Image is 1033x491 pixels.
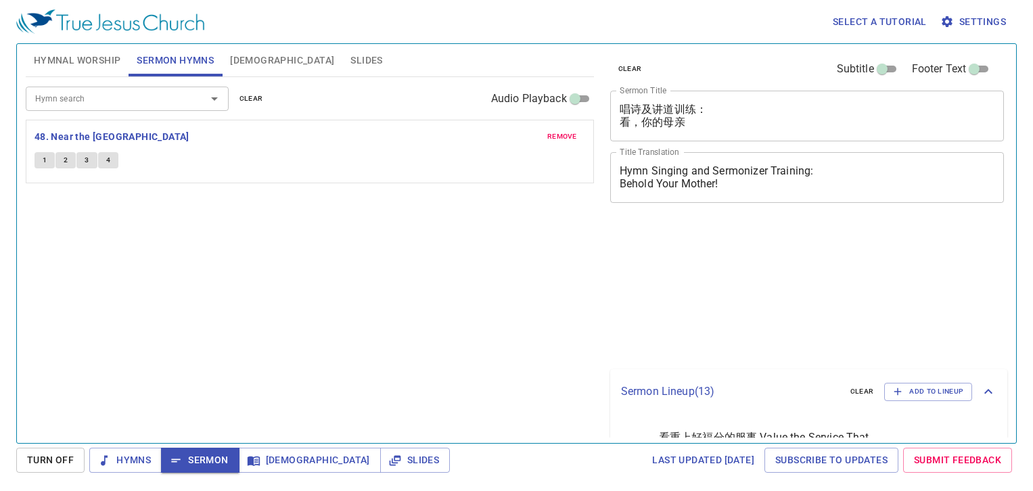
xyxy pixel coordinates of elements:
[34,52,121,69] span: Hymnal Worship
[620,164,995,190] textarea: Hymn Singing and Sermonizer Training: Behold Your Mother!
[35,152,55,168] button: 1
[161,448,239,473] button: Sermon
[842,383,882,400] button: clear
[172,452,228,469] span: Sermon
[98,152,118,168] button: 4
[64,154,68,166] span: 2
[893,385,963,398] span: Add to Lineup
[239,93,263,105] span: clear
[16,448,85,473] button: Turn Off
[850,385,874,398] span: clear
[380,448,450,473] button: Slides
[350,52,382,69] span: Slides
[231,91,271,107] button: clear
[239,448,381,473] button: [DEMOGRAPHIC_DATA]
[884,383,972,400] button: Add to Lineup
[775,452,888,469] span: Subscribe to Updates
[837,61,874,77] span: Subtitle
[16,9,204,34] img: True Jesus Church
[85,154,89,166] span: 3
[391,452,439,469] span: Slides
[938,9,1011,34] button: Settings
[621,383,840,400] p: Sermon Lineup ( 13 )
[230,52,334,69] span: [DEMOGRAPHIC_DATA]
[903,448,1012,473] a: Submit Feedback
[35,128,191,145] button: 48. Near the [GEOGRAPHIC_DATA]
[912,61,967,77] span: Footer Text
[106,154,110,166] span: 4
[76,152,97,168] button: 3
[539,128,585,145] button: remove
[827,9,932,34] button: Select a tutorial
[27,452,74,469] span: Turn Off
[943,14,1006,30] span: Settings
[620,103,995,128] textarea: 唱诗及讲道训练： 看，你的母亲
[250,452,370,469] span: [DEMOGRAPHIC_DATA]
[618,63,642,75] span: clear
[547,131,577,143] span: remove
[89,448,162,473] button: Hymns
[610,61,650,77] button: clear
[659,429,899,462] span: 看重上好福分的服事 Value the Service That Brings Good Blessings
[833,14,927,30] span: Select a tutorial
[764,448,898,473] a: Subscribe to Updates
[205,89,224,108] button: Open
[914,452,1001,469] span: Submit Feedback
[605,217,927,365] iframe: from-child
[43,154,47,166] span: 1
[610,369,1007,414] div: Sermon Lineup(13)clearAdd to Lineup
[35,128,189,145] b: 48. Near the [GEOGRAPHIC_DATA]
[652,452,754,469] span: Last updated [DATE]
[137,52,214,69] span: Sermon Hymns
[100,452,151,469] span: Hymns
[647,448,760,473] a: Last updated [DATE]
[55,152,76,168] button: 2
[491,91,567,107] span: Audio Playback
